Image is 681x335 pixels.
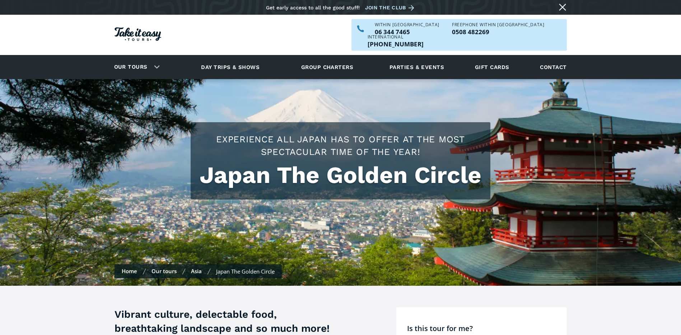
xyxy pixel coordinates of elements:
[386,57,448,77] a: Parties & events
[452,29,544,35] a: Call us freephone within NZ on 0508482269
[216,268,275,275] div: Japan The Golden Circle
[109,59,153,75] a: Our tours
[452,29,544,35] p: 0508 482269
[365,3,417,12] a: Join the club
[192,57,269,77] a: Day trips & shows
[536,57,570,77] a: Contact
[198,162,483,189] h1: Japan The Golden Circle
[115,264,282,278] nav: Breadcrumbs
[266,5,360,10] div: Get early access to all the good stuff!
[368,35,424,39] div: International
[198,133,483,158] h2: Experience all Japan has to offer at the most spectacular time of the year!
[407,323,563,333] h4: Is this tour for me?
[368,41,424,47] p: [PHONE_NUMBER]
[375,23,439,27] div: WITHIN [GEOGRAPHIC_DATA]
[292,57,362,77] a: Group charters
[191,267,202,275] a: Asia
[471,57,513,77] a: Gift cards
[557,1,568,13] a: Close message
[115,27,161,41] img: Take it easy Tours logo
[375,29,439,35] a: Call us within NZ on 063447465
[151,267,177,275] a: Our tours
[452,23,544,27] div: Freephone WITHIN [GEOGRAPHIC_DATA]
[122,267,137,275] a: Home
[106,57,165,77] div: Our tours
[368,41,424,47] a: Call us outside of NZ on +6463447465
[115,24,161,46] a: Homepage
[375,29,439,35] p: 06 344 7465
